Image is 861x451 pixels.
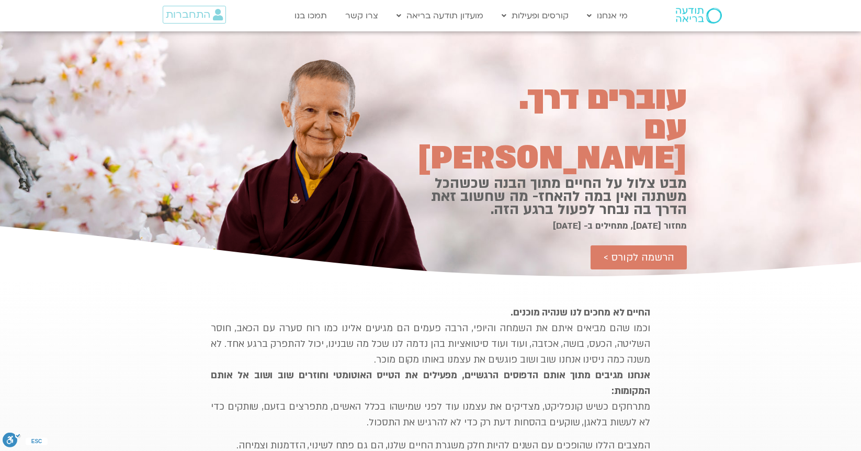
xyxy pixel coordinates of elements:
a: מי אנחנו [582,6,633,26]
h2: עוברים דרך. עם [PERSON_NAME] [410,84,687,173]
img: תודעה בריאה [676,8,722,24]
strong: החיים לא מחכים לנו שנהיה מוכנים. [511,306,650,319]
strong: אנחנו מגיבים מתוך אותם הדפוסים הרגשיים, מפעילים את הטייס האוטומטי וחוזרים שוב ושוב אל אותם המקומות: [211,369,650,398]
a: קורסים ופעילות [496,6,574,26]
a: מועדון תודעה בריאה [391,6,489,26]
h2: מבט צלול על החיים מתוך הבנה שכשהכל משתנה ואין במה להאחז- מה שחשוב זאת הדרך בה נבחר לפעול ברגע הזה. [410,177,687,216]
span: הרשמה לקורס > [603,252,674,263]
span: התחברות [166,9,210,20]
a: צרו קשר [340,6,383,26]
a: התחברות [163,6,226,24]
a: הרשמה לקורס > [591,245,687,269]
p: וכמו שהם מביאים איתם את השמחה והיופי, הרבה פעמים הם מגיעים אלינו כמו רוח סערה עם הכאב, חוסר השליט... [211,305,650,431]
h2: מחזור [DATE], מתחילים ב- [DATE] [410,221,687,231]
a: תמכו בנו [289,6,332,26]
